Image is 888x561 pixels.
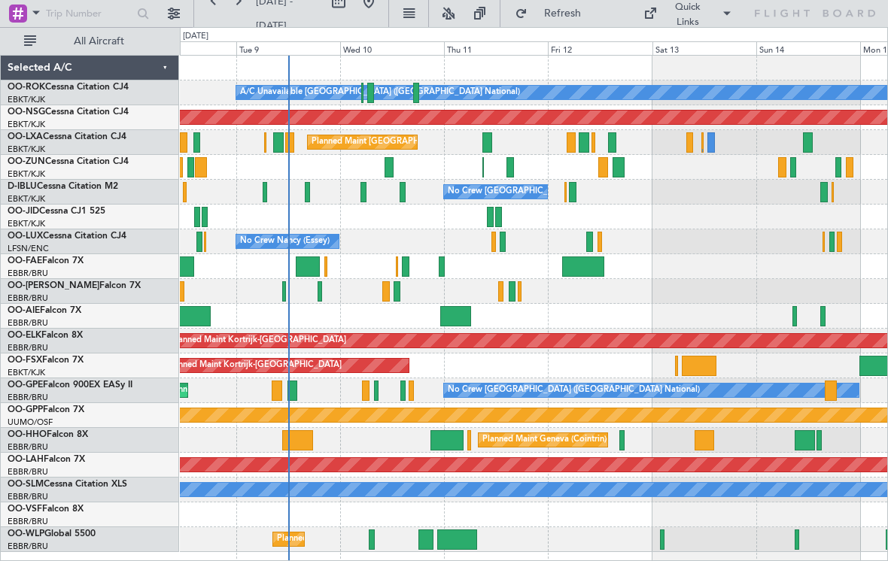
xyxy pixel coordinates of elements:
[8,256,42,265] span: OO-FAE
[8,243,49,254] a: LFSN/ENC
[8,342,48,353] a: EBBR/BRU
[8,207,105,216] a: OO-JIDCessna CJ1 525
[8,480,127,489] a: OO-SLMCessna Citation XLS
[8,541,48,552] a: EBBR/BRU
[8,193,45,205] a: EBKT/KJK
[8,108,129,117] a: OO-NSGCessna Citation CJ4
[448,180,700,203] div: No Crew [GEOGRAPHIC_DATA] ([GEOGRAPHIC_DATA] National)
[8,317,48,329] a: EBBR/BRU
[8,381,43,390] span: OO-GPE
[8,144,45,155] a: EBKT/KJK
[8,157,45,166] span: OO-ZUN
[8,441,48,453] a: EBBR/BRU
[8,405,43,414] span: OO-GPP
[8,405,84,414] a: OO-GPPFalcon 7X
[444,41,548,55] div: Thu 11
[277,528,355,550] div: Planned Maint Liege
[8,430,47,439] span: OO-HHO
[8,505,42,514] span: OO-VSF
[8,281,99,290] span: OO-[PERSON_NAME]
[340,41,444,55] div: Wed 10
[8,306,40,315] span: OO-AIE
[8,132,126,141] a: OO-LXACessna Citation CJ4
[8,182,37,191] span: D-IBLU
[236,41,340,55] div: Tue 9
[531,8,594,19] span: Refresh
[8,529,96,538] a: OO-WLPGlobal 5500
[8,232,126,241] a: OO-LUXCessna Citation CJ4
[312,131,584,153] div: Planned Maint [GEOGRAPHIC_DATA] ([GEOGRAPHIC_DATA] National)
[8,306,81,315] a: OO-AIEFalcon 7X
[8,293,48,304] a: EBBR/BRU
[8,381,132,390] a: OO-GPEFalcon 900EX EASy II
[46,2,132,25] input: Trip Number
[8,281,141,290] a: OO-[PERSON_NAME]Falcon 7X
[8,455,85,464] a: OO-LAHFalcon 7X
[508,2,598,26] button: Refresh
[8,491,48,502] a: EBBR/BRU
[8,516,48,527] a: EBBR/BRU
[8,356,84,365] a: OO-FSXFalcon 7X
[8,83,129,92] a: OO-ROKCessna Citation CJ4
[132,41,236,55] div: Mon 8
[8,356,42,365] span: OO-FSX
[8,83,45,92] span: OO-ROK
[8,466,48,478] a: EBBR/BRU
[8,367,45,378] a: EBKT/KJK
[8,168,45,180] a: EBKT/KJK
[8,108,45,117] span: OO-NSG
[8,331,41,340] span: OO-ELK
[8,505,84,514] a: OO-VSFFalcon 8X
[8,268,48,279] a: EBBR/BRU
[8,182,118,191] a: D-IBLUCessna Citation M2
[17,29,163,53] button: All Aircraft
[8,207,39,216] span: OO-JID
[8,119,45,130] a: EBKT/KJK
[8,157,129,166] a: OO-ZUNCessna Citation CJ4
[8,331,83,340] a: OO-ELKFalcon 8X
[482,429,607,451] div: Planned Maint Geneva (Cointrin)
[548,41,652,55] div: Fri 12
[39,36,159,47] span: All Aircraft
[8,94,45,105] a: EBKT/KJK
[8,132,43,141] span: OO-LXA
[8,392,48,403] a: EBBR/BRU
[166,354,342,377] div: Planned Maint Kortrijk-[GEOGRAPHIC_DATA]
[183,30,208,43] div: [DATE]
[8,417,53,428] a: UUMO/OSF
[652,41,756,55] div: Sat 13
[171,329,346,352] div: Planned Maint Kortrijk-[GEOGRAPHIC_DATA]
[8,529,44,538] span: OO-WLP
[756,41,860,55] div: Sun 14
[8,430,88,439] a: OO-HHOFalcon 8X
[636,2,740,26] button: Quick Links
[240,81,520,104] div: A/C Unavailable [GEOGRAPHIC_DATA] ([GEOGRAPHIC_DATA] National)
[240,230,330,253] div: No Crew Nancy (Essey)
[8,256,84,265] a: OO-FAEFalcon 7X
[8,480,44,489] span: OO-SLM
[8,232,43,241] span: OO-LUX
[8,455,44,464] span: OO-LAH
[8,218,45,229] a: EBKT/KJK
[448,379,700,402] div: No Crew [GEOGRAPHIC_DATA] ([GEOGRAPHIC_DATA] National)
